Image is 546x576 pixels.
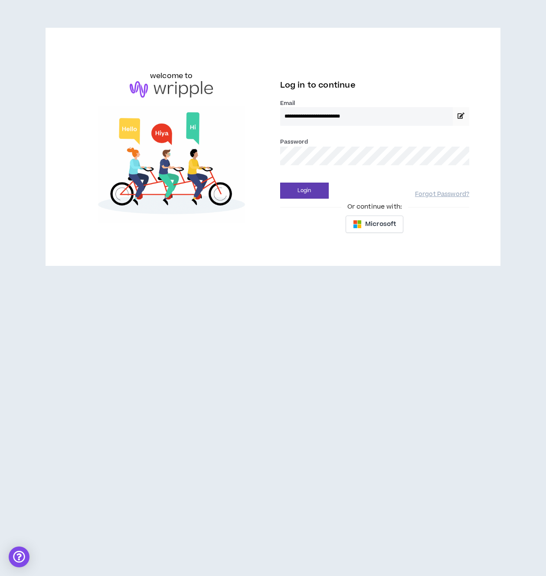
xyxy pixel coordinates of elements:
[9,547,29,567] div: Open Intercom Messenger
[280,138,308,146] label: Password
[280,99,470,107] label: Email
[77,106,266,223] img: Welcome to Wripple
[150,71,193,81] h6: welcome to
[415,190,469,199] a: Forgot Password?
[346,216,403,233] button: Microsoft
[341,202,408,212] span: Or continue with:
[365,219,396,229] span: Microsoft
[130,81,213,98] img: logo-brand.png
[280,80,356,91] span: Log in to continue
[280,183,329,199] button: Login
